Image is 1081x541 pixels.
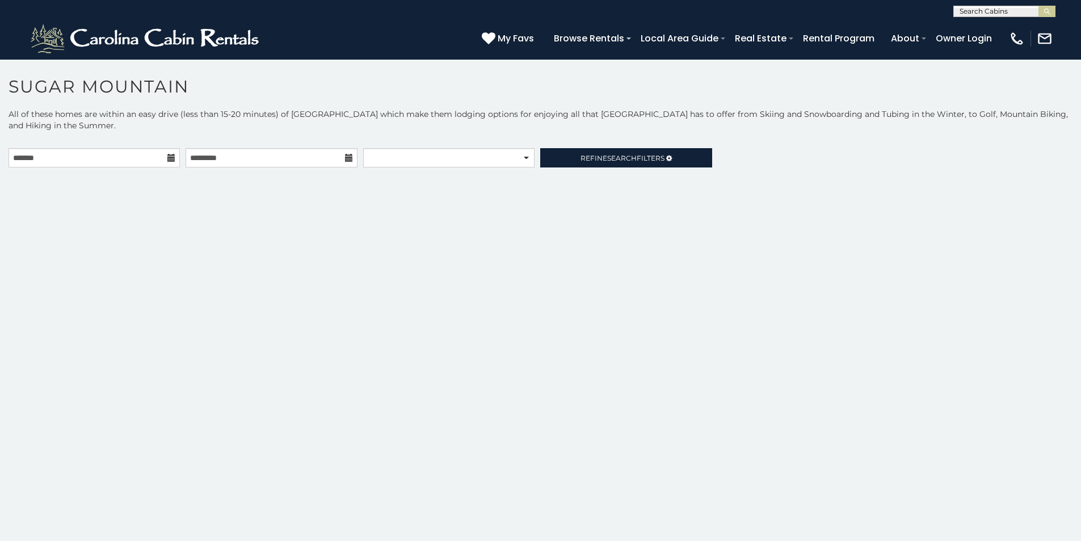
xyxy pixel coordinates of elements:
[498,31,534,45] span: My Favs
[482,31,537,46] a: My Favs
[1037,31,1053,47] img: mail-regular-white.png
[607,154,637,162] span: Search
[797,28,880,48] a: Rental Program
[548,28,630,48] a: Browse Rentals
[729,28,792,48] a: Real Estate
[581,154,664,162] span: Refine Filters
[540,148,712,167] a: RefineSearchFilters
[885,28,925,48] a: About
[28,22,264,56] img: White-1-2.png
[930,28,998,48] a: Owner Login
[635,28,724,48] a: Local Area Guide
[1009,31,1025,47] img: phone-regular-white.png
